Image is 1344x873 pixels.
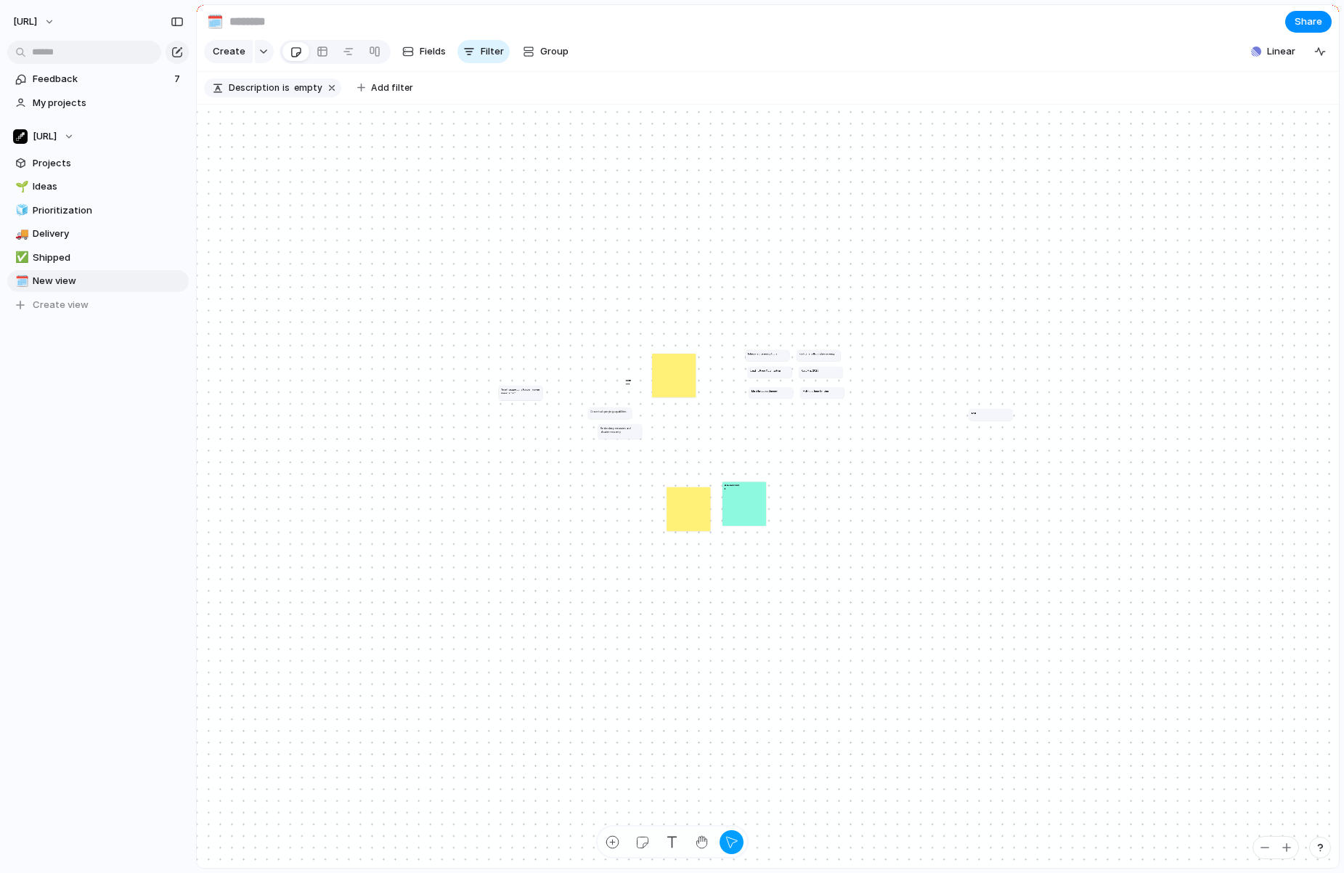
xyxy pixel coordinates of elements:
[7,176,189,198] a: 🌱Ideas
[13,274,28,288] button: 🗓️
[33,251,184,265] span: Shipped
[600,426,639,434] h1: Redundancy measures and disaster recovery
[33,179,184,194] span: Ideas
[7,153,189,174] a: Projects
[294,81,322,94] span: empty
[33,298,89,312] span: Create view
[396,40,452,63] button: Fields
[13,15,37,29] span: [URL]
[204,40,253,63] button: Create
[7,68,189,90] a: Feedback7
[33,227,184,241] span: Delivery
[13,251,28,265] button: ✅
[280,80,293,96] button: is
[1245,41,1301,62] button: Linear
[1295,15,1322,29] span: Share
[540,44,569,59] span: Group
[349,78,422,98] button: Add filter
[33,96,184,110] span: My projects
[799,352,834,355] h1: Real-time collaboration scoring
[7,92,189,114] a: My projects
[7,200,189,222] a: 🧊Prioritization
[13,203,28,218] button: 🧊
[15,226,25,243] div: 🚚
[7,294,189,316] button: Create view
[33,72,170,86] span: Feedback
[282,81,290,94] span: is
[7,10,62,33] button: [URL]
[15,249,25,266] div: ✅
[1267,44,1295,59] span: Linear
[203,10,227,33] button: 🗓️
[15,179,25,195] div: 🌱
[802,368,819,372] h1: RoadMap 2025
[207,12,223,31] div: 🗓️
[7,126,189,147] button: [URL]
[7,270,189,292] a: 🗓️New view
[15,202,25,219] div: 🧊
[7,247,189,269] a: ✅Shipped
[33,274,184,288] span: New view
[803,389,828,393] h1: Multi-platform Syncing
[1285,11,1332,33] button: Share
[15,273,25,290] div: 🗓️
[420,44,446,59] span: Fields
[33,129,57,144] span: [URL]
[33,156,184,171] span: Projects
[501,387,539,394] h1: Smart suggestions for permissions management
[213,44,245,59] span: Create
[13,227,28,241] button: 🚚
[972,411,976,415] h1: test
[174,72,183,86] span: 7
[481,44,504,59] span: Filter
[750,368,781,372] h1: Landing Page Optimization
[457,40,510,63] button: Filter
[13,179,28,194] button: 🌱
[371,81,413,94] span: Add filter
[229,81,280,94] span: Description
[748,352,777,355] h1: Integrated Learning Tools
[516,40,576,63] button: Group
[33,203,184,218] span: Prioritization
[7,223,189,245] a: 🚚Delivery
[752,389,778,393] h1: Multi-language Support
[590,410,626,413] h1: Cross-tool querying capabilities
